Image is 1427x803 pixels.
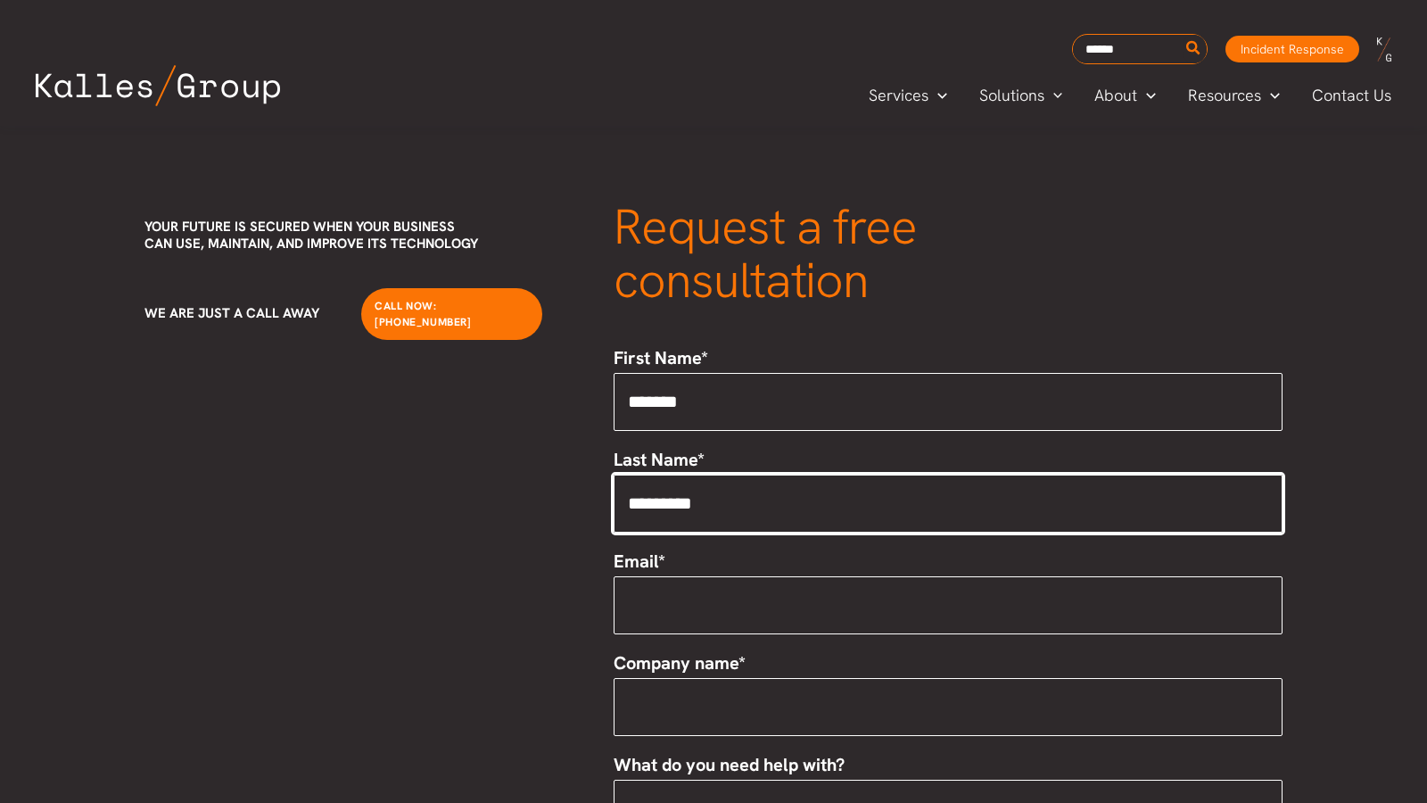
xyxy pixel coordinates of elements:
a: AboutMenu Toggle [1078,82,1172,109]
a: ServicesMenu Toggle [853,82,963,109]
span: What do you need help with? [614,753,845,776]
span: Menu Toggle [928,82,947,109]
a: ResourcesMenu Toggle [1172,82,1296,109]
button: Search [1183,35,1205,63]
a: Incident Response [1225,36,1359,62]
span: Menu Toggle [1261,82,1280,109]
span: Menu Toggle [1044,82,1063,109]
span: About [1094,82,1137,109]
span: Call Now: [PHONE_NUMBER] [375,299,471,329]
span: Menu Toggle [1137,82,1156,109]
span: We are just a call away [144,304,319,322]
span: Contact Us [1312,82,1391,109]
span: Company name [614,651,738,675]
span: Last Name [614,448,697,471]
span: Solutions [979,82,1044,109]
a: Contact Us [1296,82,1409,109]
span: Services [869,82,928,109]
span: First Name [614,346,701,369]
a: SolutionsMenu Toggle [963,82,1079,109]
span: Your future is secured when your business can use, maintain, and improve its technology [144,218,478,252]
a: Call Now: [PHONE_NUMBER] [361,288,542,340]
span: Resources [1188,82,1261,109]
span: Email [614,550,658,573]
span: Request a free consultation [614,195,917,312]
nav: Primary Site Navigation [853,80,1409,110]
img: Kalles Group [36,65,280,106]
